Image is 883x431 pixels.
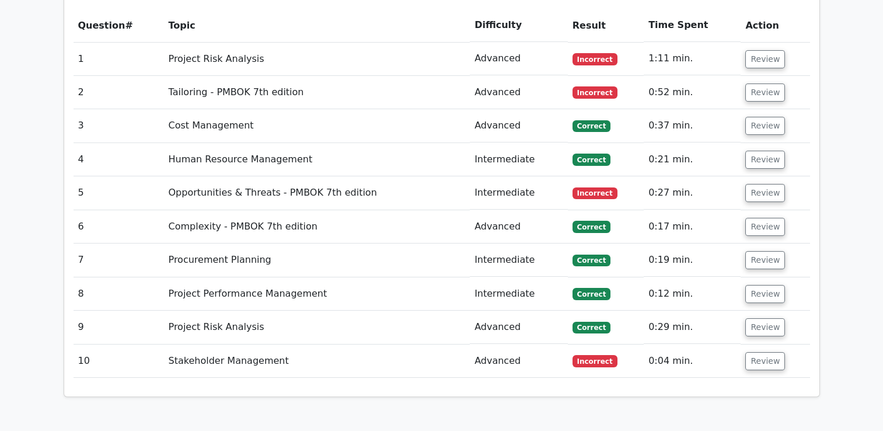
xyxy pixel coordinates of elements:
td: 0:17 min. [644,210,741,244]
td: Project Performance Management [164,277,470,311]
td: 0:19 min. [644,244,741,277]
td: 6 [74,210,164,244]
td: Advanced [470,345,568,378]
td: 1:11 min. [644,42,741,75]
td: Intermediate [470,277,568,311]
button: Review [745,184,785,202]
th: Action [741,9,809,42]
td: 7 [74,244,164,277]
td: Intermediate [470,143,568,176]
td: 1 [74,42,164,75]
span: Incorrect [573,187,617,199]
td: Intermediate [470,244,568,277]
td: 10 [74,345,164,378]
span: Incorrect [573,86,617,98]
td: Advanced [470,109,568,142]
td: 0:12 min. [644,277,741,311]
button: Review [745,318,785,336]
td: 0:37 min. [644,109,741,142]
td: Human Resource Management [164,143,470,176]
span: Correct [573,154,610,165]
td: 5 [74,176,164,210]
button: Review [745,352,785,370]
span: Incorrect [573,355,617,367]
button: Review [745,117,785,135]
span: Correct [573,255,610,266]
th: Topic [164,9,470,42]
th: Difficulty [470,9,568,42]
td: Advanced [470,42,568,75]
td: Procurement Planning [164,244,470,277]
span: Correct [573,120,610,132]
td: 9 [74,311,164,344]
td: Cost Management [164,109,470,142]
td: 0:27 min. [644,176,741,210]
td: Tailoring - PMBOK 7th edition [164,76,470,109]
th: # [74,9,164,42]
button: Review [745,50,785,68]
span: Correct [573,288,610,300]
button: Review [745,285,785,303]
td: Project Risk Analysis [164,42,470,75]
td: 0:21 min. [644,143,741,176]
th: Time Spent [644,9,741,42]
span: Incorrect [573,53,617,65]
span: Correct [573,322,610,333]
span: Question [78,20,125,31]
td: Advanced [470,311,568,344]
td: 2 [74,76,164,109]
button: Review [745,84,785,102]
td: Opportunities & Threats - PMBOK 7th edition [164,176,470,210]
td: Project Risk Analysis [164,311,470,344]
td: Advanced [470,210,568,244]
td: 4 [74,143,164,176]
td: Complexity - PMBOK 7th edition [164,210,470,244]
td: 0:52 min. [644,76,741,109]
td: Intermediate [470,176,568,210]
button: Review [745,218,785,236]
td: 0:04 min. [644,345,741,378]
td: Stakeholder Management [164,345,470,378]
td: 8 [74,277,164,311]
td: Advanced [470,76,568,109]
button: Review [745,151,785,169]
td: 0:29 min. [644,311,741,344]
th: Result [568,9,644,42]
td: 3 [74,109,164,142]
span: Correct [573,221,610,232]
button: Review [745,251,785,269]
